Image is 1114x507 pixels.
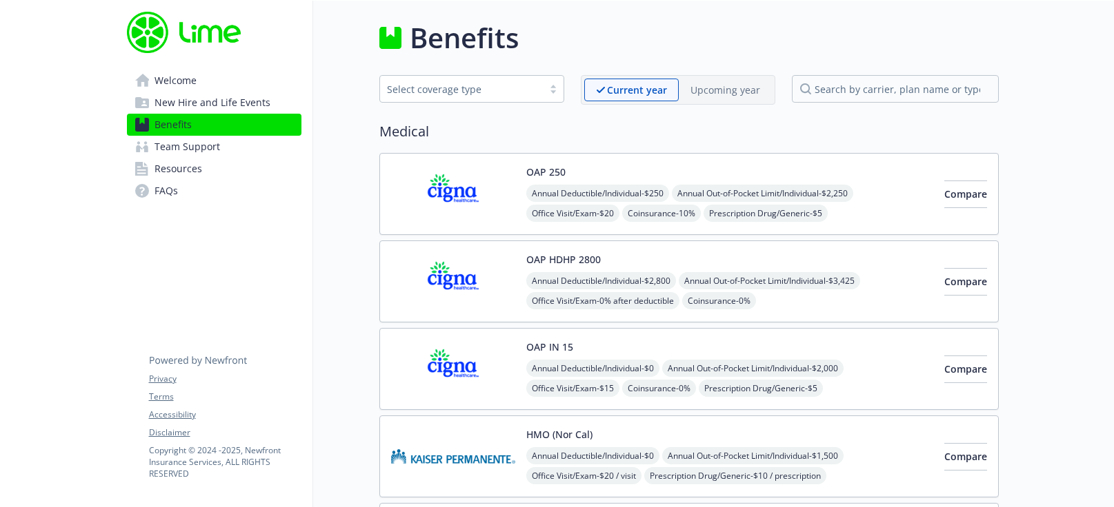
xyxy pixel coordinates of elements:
span: Prescription Drug/Generic - $5 [699,380,823,397]
span: Prescription Drug/Generic - $10 / prescription [644,467,826,484]
button: OAP 250 [526,165,566,179]
a: Accessibility [149,408,301,421]
a: Terms [149,391,301,403]
span: Annual Out-of-Pocket Limit/Individual - $3,425 [679,272,860,289]
h2: Medical [379,121,999,142]
a: FAQs [127,180,301,202]
span: Coinsurance - 0% [682,292,756,309]
span: Coinsurance - 0% [622,380,696,397]
span: Annual Deductible/Individual - $0 [526,360,659,377]
button: Compare [944,268,987,296]
span: Annual Deductible/Individual - $0 [526,447,659,464]
button: OAP IN 15 [526,340,573,354]
span: Annual Deductible/Individual - $250 [526,185,669,202]
p: Current year [607,83,667,97]
a: Benefits [127,114,301,136]
h1: Benefits [410,17,519,59]
span: Office Visit/Exam - $20 / visit [526,467,641,484]
span: Welcome [155,70,197,92]
span: Compare [944,362,987,375]
input: search by carrier, plan name or type [792,75,999,103]
a: Disclaimer [149,426,301,439]
span: FAQs [155,180,178,202]
a: Welcome [127,70,301,92]
span: Annual Out-of-Pocket Limit/Individual - $1,500 [662,447,844,464]
span: Office Visit/Exam - $15 [526,380,619,397]
span: Annual Out-of-Pocket Limit/Individual - $2,250 [672,185,853,202]
span: Resources [155,158,202,180]
button: HMO (Nor Cal) [526,427,593,442]
a: New Hire and Life Events [127,92,301,114]
span: Office Visit/Exam - $20 [526,205,619,222]
a: Privacy [149,373,301,385]
img: CIGNA carrier logo [391,165,515,223]
span: Compare [944,187,987,200]
span: Office Visit/Exam - 0% after deductible [526,292,679,309]
button: Compare [944,443,987,470]
button: Compare [944,180,987,208]
span: Compare [944,450,987,463]
span: Annual Out-of-Pocket Limit/Individual - $2,000 [662,360,844,377]
span: Compare [944,275,987,288]
span: Annual Deductible/Individual - $2,800 [526,272,676,289]
img: CIGNA carrier logo [391,340,515,398]
span: Prescription Drug/Generic - $5 [704,205,828,222]
a: Resources [127,158,301,180]
span: Benefits [155,114,192,136]
img: CIGNA carrier logo [391,252,515,311]
span: Team Support [155,136,220,158]
span: New Hire and Life Events [155,92,270,114]
img: Kaiser Permanente Insurance Company carrier logo [391,427,515,486]
button: Compare [944,355,987,383]
button: OAP HDHP 2800 [526,252,601,267]
div: Select coverage type [387,82,536,96]
span: Coinsurance - 10% [622,205,701,222]
a: Team Support [127,136,301,158]
p: Copyright © 2024 - 2025 , Newfront Insurance Services, ALL RIGHTS RESERVED [149,444,301,479]
p: Upcoming year [690,83,760,97]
